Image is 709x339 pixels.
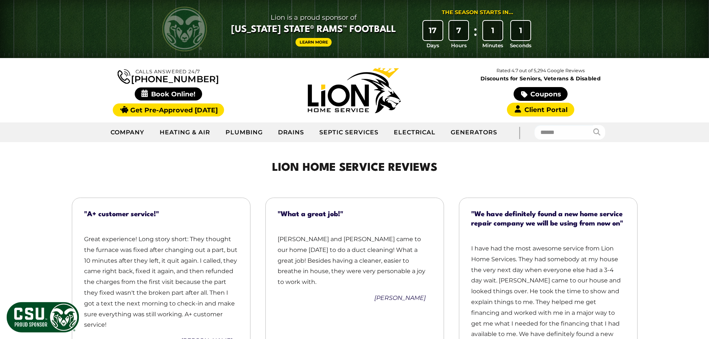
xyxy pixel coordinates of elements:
a: Company [103,123,153,142]
div: 1 [483,21,502,40]
span: [US_STATE] State® Rams™ Football [231,23,396,36]
h1: Lion Home Service Reviews [137,160,572,177]
span: Discounts for Seniors, Veterans & Disabled [449,76,632,81]
div: 17 [423,21,443,40]
p: [PERSON_NAME] and [PERSON_NAME] came to our home [DATE] to do a duct cleaning! What a great job! ... [278,234,432,288]
div: | [505,122,534,142]
a: Coupons [514,87,567,101]
img: CSU Sponsor Badge [6,301,80,333]
h4: "What a great job!" [278,210,432,219]
a: Drains [271,123,312,142]
a: [PHONE_NUMBER] [118,68,219,84]
img: Lion Home Service [308,68,401,113]
p: Great experience! Long story short: They thought the furnace was fixed after changing out a part,... [84,234,238,330]
div: 1 [511,21,530,40]
div: [PERSON_NAME] [278,294,432,303]
a: Electrical [386,123,444,142]
div: The Season Starts in... [442,9,513,17]
a: Learn More [296,38,332,47]
div: : [472,21,479,49]
span: Lion is a proud sponsor of [231,12,396,23]
a: Plumbing [218,123,271,142]
div: 7 [449,21,469,40]
span: Hours [451,42,467,49]
span: Book Online! [135,87,202,100]
a: Septic Services [312,123,386,142]
h4: "We have definitely found a new home service repair company we will be using from now on" [471,210,625,228]
span: Days [427,42,439,49]
p: Rated 4.7 out of 5,294 Google Reviews [447,67,633,75]
h4: "A+ customer service!" [84,210,238,219]
a: Generators [443,123,505,142]
a: Get Pre-Approved [DATE] [113,103,224,116]
img: CSU Rams logo [162,7,207,51]
a: Heating & Air [152,123,218,142]
a: Client Portal [507,103,574,116]
span: Seconds [510,42,531,49]
span: Minutes [482,42,503,49]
